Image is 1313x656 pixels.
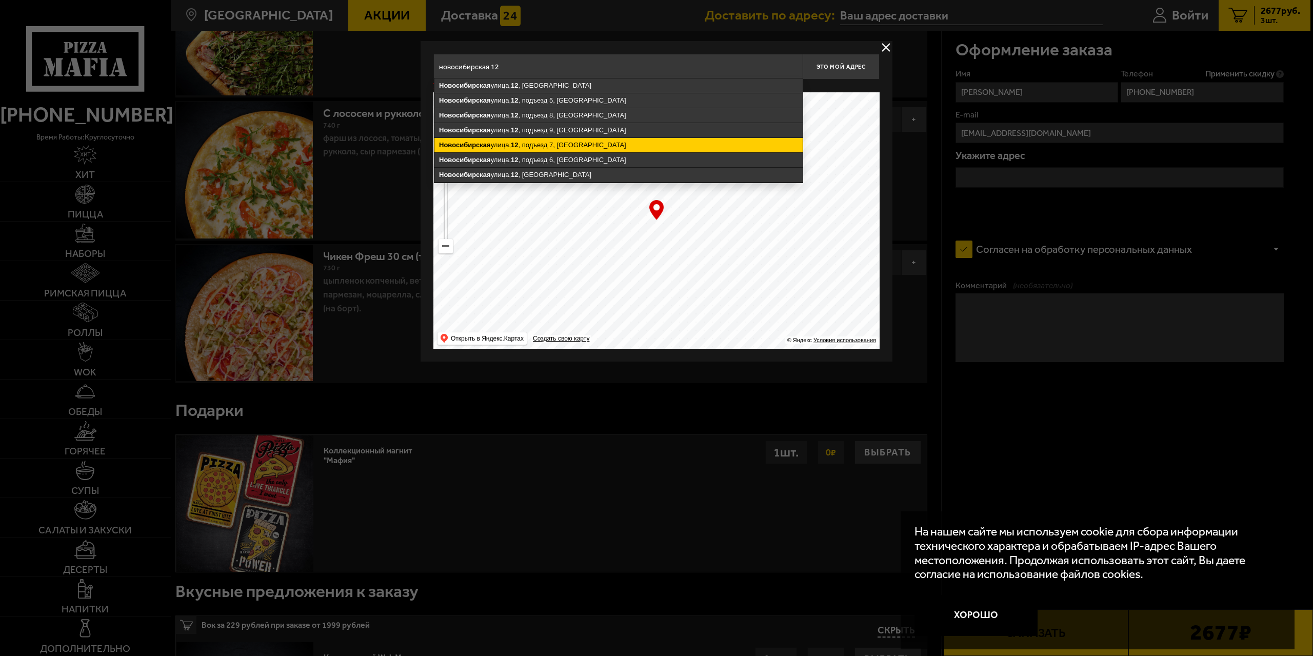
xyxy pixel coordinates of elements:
ymaps: улица, , подъезд 8, [GEOGRAPHIC_DATA] [434,108,803,123]
span: Это мой адрес [817,64,866,70]
ymaps: Новосибирская [439,126,491,134]
ymaps: Новосибирская [439,171,491,178]
ymaps: Новосибирская [439,156,491,164]
button: Это мой адрес [803,54,880,79]
ymaps: 12 [511,126,518,134]
ymaps: Новосибирская [439,141,491,149]
ymaps: Открыть в Яндекс.Картах [451,332,524,345]
ymaps: © Яндекс [787,337,812,343]
ymaps: улица, , подъезд 5, [GEOGRAPHIC_DATA] [434,93,803,108]
ymaps: улица, , подъезд 9, [GEOGRAPHIC_DATA] [434,123,803,137]
ymaps: 12 [511,156,518,164]
a: Создать свою карту [531,335,591,343]
p: На нашем сайте мы используем cookie для сбора информации технического характера и обрабатываем IP... [914,525,1275,582]
ymaps: 12 [511,171,518,178]
ymaps: 12 [511,111,518,119]
ymaps: улица, , подъезд 6, [GEOGRAPHIC_DATA] [434,153,803,167]
ymaps: улица, , [GEOGRAPHIC_DATA] [434,78,803,93]
ymaps: Новосибирская [439,96,491,104]
ymaps: 12 [511,141,518,149]
ymaps: 12 [511,82,518,89]
ymaps: улица, , подъезд 7, [GEOGRAPHIC_DATA] [434,138,803,152]
button: Хорошо [914,595,1038,636]
ymaps: Открыть в Яндекс.Картах [437,332,527,345]
button: delivery type [880,41,892,54]
a: Условия использования [813,337,876,343]
input: Введите адрес доставки [433,54,803,79]
ymaps: Новосибирская [439,111,491,119]
p: Укажите дом на карте или в поле ввода [433,82,578,90]
ymaps: 12 [511,96,518,104]
ymaps: Новосибирская [439,82,491,89]
ymaps: улица, , [GEOGRAPHIC_DATA] [434,168,803,182]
